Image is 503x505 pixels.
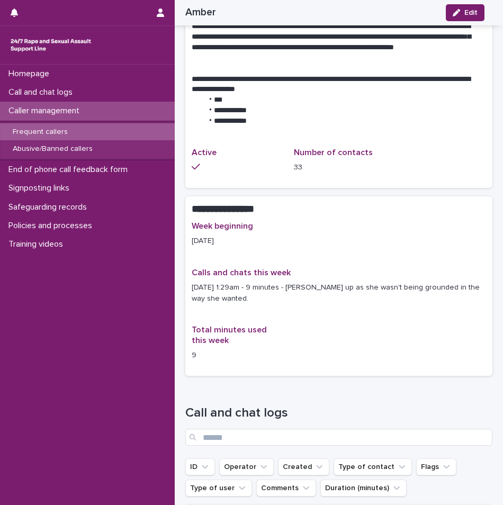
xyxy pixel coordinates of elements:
[294,162,383,173] p: 33
[185,405,492,421] h1: Call and chat logs
[4,145,101,154] p: Abusive/Banned callers
[278,458,329,475] button: Created
[464,9,478,16] span: Edit
[256,480,316,497] button: Comments
[4,165,136,175] p: End of phone call feedback form
[192,148,217,157] span: Active
[192,268,291,277] span: Calls and chats this week
[416,458,456,475] button: Flags
[192,222,253,230] span: Week beginning
[185,480,252,497] button: Type of user
[294,148,373,157] span: Number of contacts
[4,128,76,137] p: Frequent callers
[192,282,486,304] p: [DATE] 1:29am - 9 minutes - [PERSON_NAME] up as she wasn't being grounded in the way she wanted.
[4,239,71,249] p: Training videos
[185,429,492,446] input: Search
[4,87,81,97] p: Call and chat logs
[185,6,216,19] h2: Amber
[192,350,281,361] p: 9
[192,326,267,344] span: Total minutes used this week
[4,202,95,212] p: Safeguarding records
[4,69,58,79] p: Homepage
[219,458,274,475] button: Operator
[320,480,407,497] button: Duration (minutes)
[4,183,78,193] p: Signposting links
[185,458,215,475] button: ID
[192,236,281,247] p: [DATE]
[446,4,484,21] button: Edit
[8,34,93,56] img: rhQMoQhaT3yELyF149Cw
[334,458,412,475] button: Type of contact
[4,221,101,231] p: Policies and processes
[4,106,88,116] p: Caller management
